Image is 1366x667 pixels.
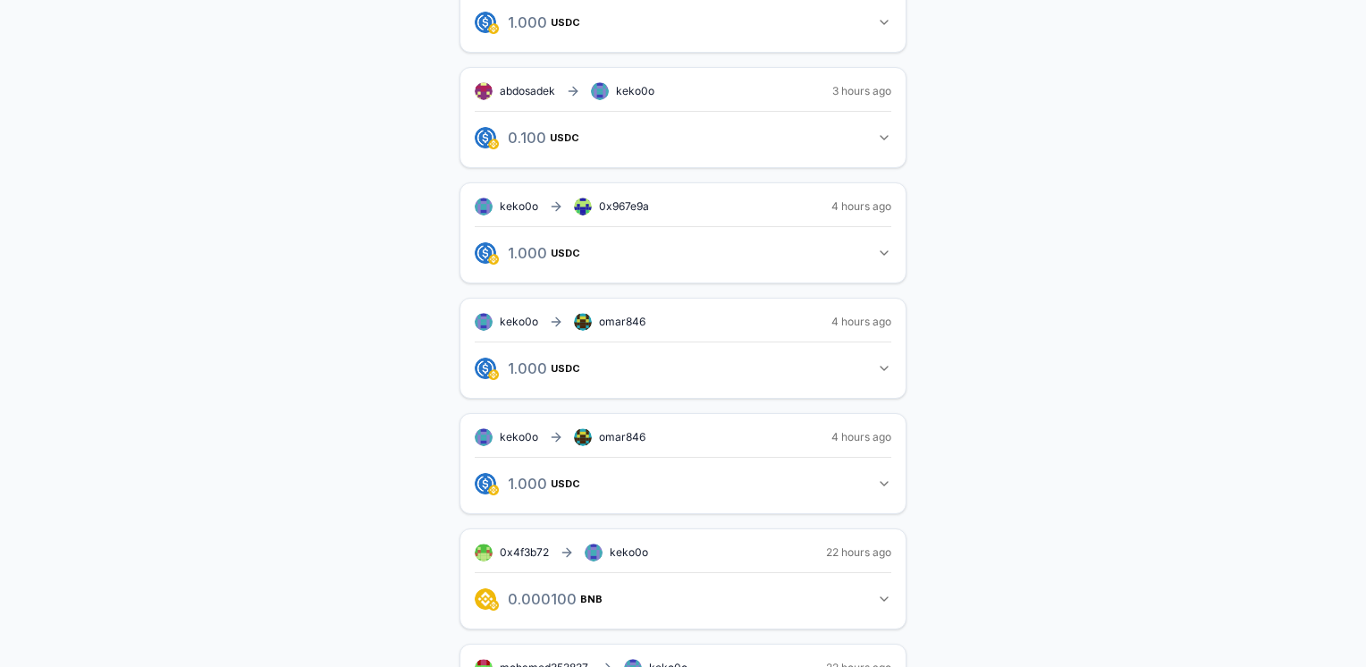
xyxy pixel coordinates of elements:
img: logo.png [475,127,496,148]
span: 3 hours ago [832,84,891,98]
img: logo.png [475,12,496,33]
button: 0.000100BNB [475,584,891,614]
span: USDC [551,363,580,374]
img: logo.png [475,588,496,610]
button: 1.000USDC [475,353,891,384]
img: logo.png [488,23,499,34]
span: 4 hours ago [831,430,891,444]
button: 1.000USDC [475,7,891,38]
img: logo.png [488,485,499,495]
span: 22 hours ago [826,545,891,560]
button: 1.000USDC [475,469,891,499]
span: USDC [551,17,580,28]
span: abdosadek [500,84,555,98]
span: keko0o [610,545,648,560]
span: 0x967e9a [599,199,649,213]
span: 0x4f3b72 [500,545,549,559]
span: keko0o [616,84,654,98]
button: 0.100USDC [475,122,891,153]
span: omar846 [599,430,645,444]
span: keko0o [500,199,538,214]
span: USDC [551,248,580,258]
span: 4 hours ago [831,199,891,214]
img: logo.png [488,139,499,149]
span: omar846 [599,315,645,329]
img: logo.png [488,254,499,265]
span: USDC [551,478,580,489]
span: keko0o [500,430,538,444]
img: logo.png [475,358,496,379]
img: logo.png [488,369,499,380]
img: logo.png [488,600,499,611]
img: logo.png [475,242,496,264]
span: keko0o [500,315,538,329]
span: 4 hours ago [831,315,891,329]
button: 1.000USDC [475,238,891,268]
img: logo.png [475,473,496,494]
